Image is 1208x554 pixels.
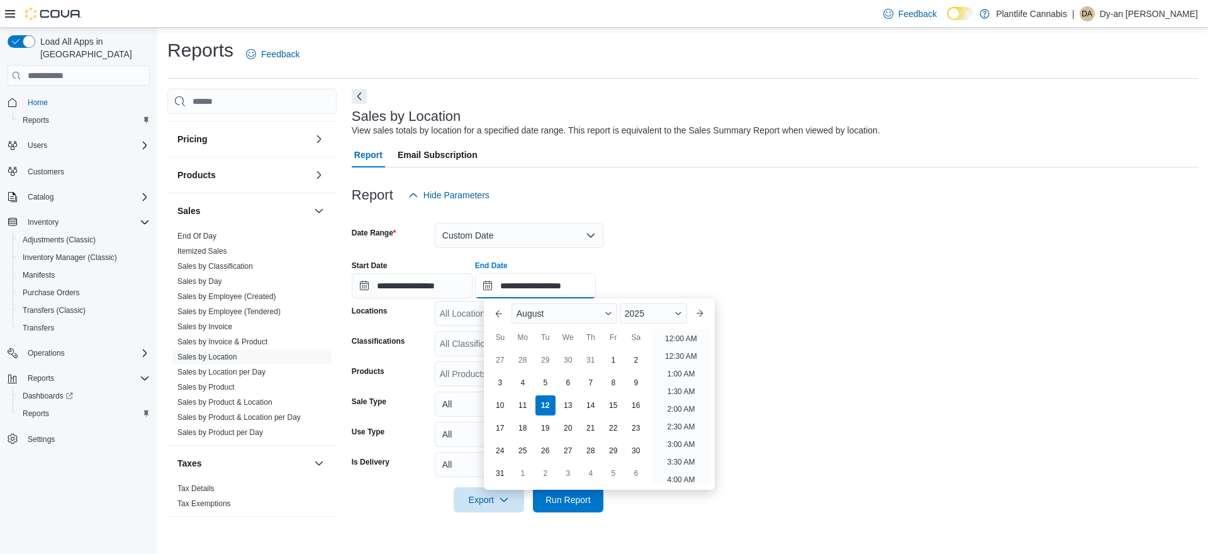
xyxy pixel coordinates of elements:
div: day-4 [581,463,601,483]
div: August, 2025 [489,349,647,485]
span: Reports [18,406,150,421]
span: Sales by Product & Location per Day [177,412,301,422]
h3: Taxes [177,457,202,470]
div: day-19 [535,418,556,438]
span: Report [354,142,383,167]
button: Previous Month [489,303,509,324]
label: Use Type [352,427,384,437]
label: End Date [475,261,508,271]
div: Button. Open the month selector. August is currently selected. [512,303,617,324]
button: Inventory Manager (Classic) [13,249,155,266]
button: Reports [3,370,155,387]
a: Feedback [878,1,942,26]
button: Home [3,93,155,111]
div: day-31 [490,463,510,483]
div: day-8 [603,373,624,393]
a: Manifests [18,268,60,283]
button: Reports [23,371,59,386]
span: Hide Parameters [423,189,489,201]
button: Run Report [533,487,603,512]
img: Cova [25,8,82,20]
span: Sales by Product [177,382,235,392]
button: Reports [13,405,155,422]
div: day-5 [603,463,624,483]
span: Sales by Employee (Tendered) [177,307,281,317]
span: Reports [28,373,54,383]
span: Home [28,98,48,108]
span: Purchase Orders [18,285,150,300]
div: day-23 [626,418,646,438]
button: Products [311,167,327,183]
div: Taxes [167,481,337,516]
span: Operations [28,348,65,358]
button: Operations [23,346,70,361]
button: Transfers [13,319,155,337]
span: Dashboards [23,391,73,401]
button: Sales [177,205,309,217]
li: 2:30 AM [662,419,700,434]
div: day-11 [513,395,533,415]
button: Next [352,89,367,104]
div: Th [581,327,601,348]
div: We [558,327,578,348]
span: Customers [23,163,150,179]
span: Reports [23,371,150,386]
button: Customers [3,162,155,180]
div: day-20 [558,418,578,438]
span: Itemized Sales [177,246,227,256]
span: Email Subscription [398,142,478,167]
button: Operations [3,344,155,362]
li: 2:00 AM [662,402,700,417]
div: day-27 [558,441,578,461]
span: Sales by Day [177,276,222,286]
a: Tax Details [177,484,215,493]
span: Transfers [23,323,54,333]
button: Users [3,137,155,154]
button: Export [454,487,524,512]
li: 12:00 AM [660,331,702,346]
span: Inventory [23,215,150,230]
button: Sales [311,203,327,218]
a: Sales by Invoice [177,322,232,331]
span: Users [28,140,47,150]
label: Classifications [352,336,405,346]
a: Reports [18,406,54,421]
a: Sales by Classification [177,262,253,271]
li: 4:00 AM [662,472,700,487]
label: Locations [352,306,388,316]
button: Taxes [177,457,309,470]
div: day-26 [535,441,556,461]
div: day-30 [626,441,646,461]
div: Fr [603,327,624,348]
li: 1:30 AM [662,384,700,399]
span: Transfers [18,320,150,336]
span: Dashboards [18,388,150,404]
div: day-29 [603,441,624,461]
input: Dark Mode [947,7,973,20]
span: Reports [23,115,49,125]
button: Manifests [13,266,155,284]
span: Reports [23,409,49,419]
h3: Report [352,188,393,203]
div: day-6 [626,463,646,483]
p: Plantlife Cannabis [996,6,1067,21]
div: Sales [167,229,337,445]
a: Adjustments (Classic) [18,232,101,247]
span: Catalog [28,192,53,202]
a: Itemized Sales [177,247,227,256]
span: Settings [23,431,150,447]
div: day-30 [558,350,578,370]
div: day-2 [535,463,556,483]
div: day-2 [626,350,646,370]
div: day-1 [603,350,624,370]
label: Products [352,366,384,376]
button: All [435,422,603,447]
h1: Reports [167,38,233,63]
a: Sales by Product per Day [177,428,263,437]
a: Reports [18,113,54,128]
span: Tax Exemptions [177,499,231,509]
div: Tu [535,327,556,348]
span: Users [23,138,150,153]
div: Button. Open the year selector. 2025 is currently selected. [620,303,687,324]
div: day-24 [490,441,510,461]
